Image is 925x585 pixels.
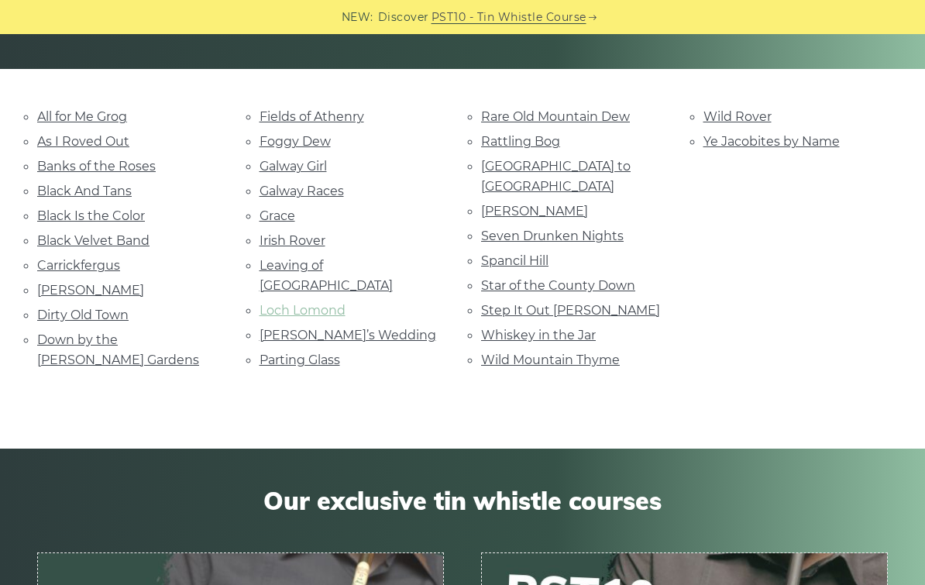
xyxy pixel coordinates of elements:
[260,233,325,248] a: Irish Rover
[481,134,560,149] a: Rattling Bog
[342,9,373,26] span: NEW:
[481,159,631,194] a: [GEOGRAPHIC_DATA] to [GEOGRAPHIC_DATA]
[37,208,145,223] a: Black Is the Color
[260,303,346,318] a: Loch Lomond
[703,109,772,124] a: Wild Rover
[260,109,364,124] a: Fields of Athenry
[260,134,331,149] a: Foggy Dew
[37,258,120,273] a: Carrickfergus
[37,184,132,198] a: Black And Tans
[378,9,429,26] span: Discover
[481,303,660,318] a: Step It Out [PERSON_NAME]
[37,233,150,248] a: Black Velvet Band
[703,134,840,149] a: Ye Jacobites by Name
[37,109,127,124] a: All for Me Grog
[481,229,624,243] a: Seven Drunken Nights
[37,159,156,174] a: Banks of the Roses
[260,258,393,293] a: Leaving of [GEOGRAPHIC_DATA]
[260,184,344,198] a: Galway Races
[260,208,295,223] a: Grace
[481,353,620,367] a: Wild Mountain Thyme
[260,159,327,174] a: Galway Girl
[481,253,548,268] a: Spancil Hill
[37,486,888,515] span: Our exclusive tin whistle courses
[481,204,588,219] a: [PERSON_NAME]
[260,328,436,342] a: [PERSON_NAME]’s Wedding
[481,109,630,124] a: Rare Old Mountain Dew
[37,332,199,367] a: Down by the [PERSON_NAME] Gardens
[481,328,596,342] a: Whiskey in the Jar
[481,278,635,293] a: Star of the County Down
[37,283,144,298] a: [PERSON_NAME]
[37,308,129,322] a: Dirty Old Town
[432,9,586,26] a: PST10 - Tin Whistle Course
[260,353,340,367] a: Parting Glass
[37,134,129,149] a: As I Roved Out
